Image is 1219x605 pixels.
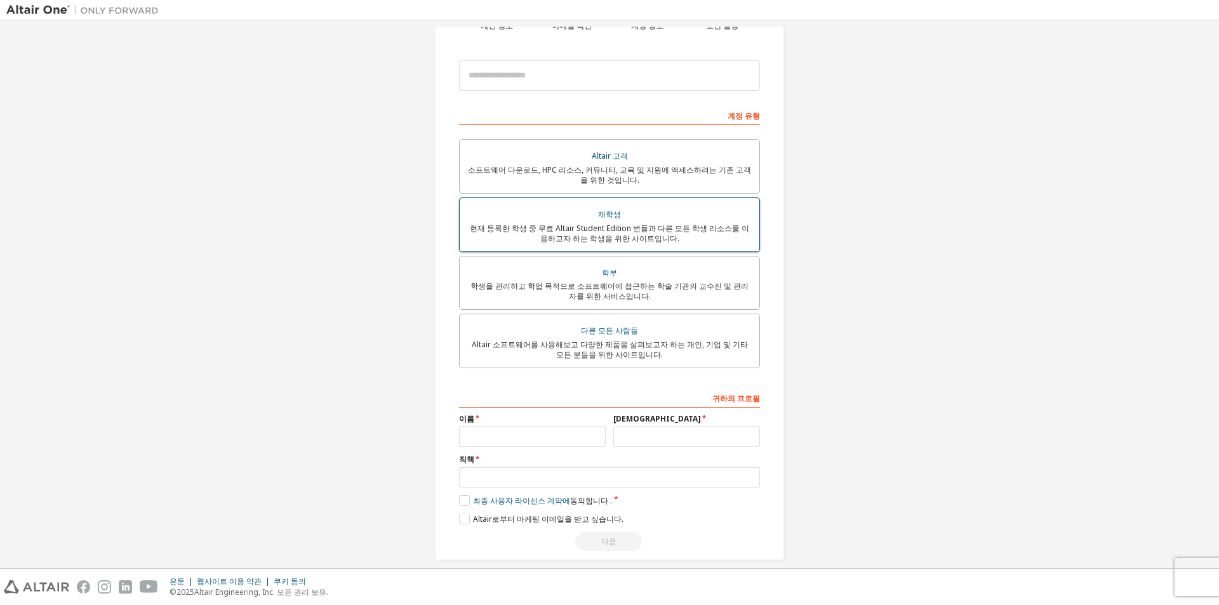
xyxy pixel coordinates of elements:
[194,587,328,597] font: Altair Engineering, Inc. 모든 권리 보유.
[98,580,111,594] img: instagram.svg
[6,4,165,17] img: 알타이르 원
[459,413,474,424] font: 이름
[170,587,177,597] font: ©
[468,164,751,185] font: 소프트웨어 다운로드, HPC 리소스, 커뮤니티, 교육 및 지원에 액세스하려는 기존 고객을 위한 것입니다.
[459,454,474,465] font: 직책
[119,580,132,594] img: linkedin.svg
[77,580,90,594] img: facebook.svg
[712,393,760,404] font: 귀하의 프로필
[598,209,621,220] font: 재학생
[473,514,623,524] font: Altair로부터 마케팅 이메일을 받고 싶습니다.
[728,110,760,121] font: 계정 유형
[570,495,612,506] font: 동의합니다 .
[4,580,69,594] img: altair_logo.svg
[274,576,306,587] font: 쿠키 동의
[613,413,701,424] font: [DEMOGRAPHIC_DATA]
[197,576,262,587] font: 웹사이트 이용 약관
[592,150,628,161] font: Altair 고객
[470,281,749,302] font: 학생을 관리하고 학업 목적으로 소프트웨어에 접근하는 학술 기관의 교수진 및 관리자를 위한 서비스입니다.
[473,495,570,506] font: 최종 사용자 라이선스 계약에
[581,325,638,336] font: 다른 모든 사람들
[170,576,185,587] font: 은둔
[459,532,760,551] div: 계속하려면 EULA를 읽고 동의하세요.
[140,580,158,594] img: youtube.svg
[472,339,748,360] font: Altair 소프트웨어를 사용해보고 다양한 제품을 살펴보고자 하는 개인, 기업 및 기타 모든 분들을 위한 사이트입니다.
[177,587,194,597] font: 2025
[602,267,617,278] font: 학부
[470,223,749,244] font: 현재 등록한 학생 중 무료 Altair Student Edition 번들과 다른 모든 학생 리소스를 이용하고자 하는 학생을 위한 사이트입니다.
